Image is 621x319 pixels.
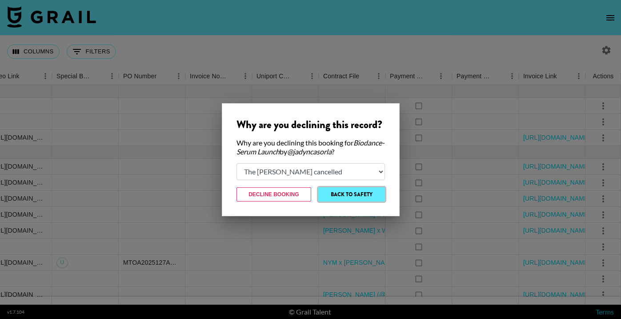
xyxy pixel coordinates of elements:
[236,187,312,202] button: Decline Booking
[287,147,332,156] em: @ jadyncasorla
[236,138,385,156] em: Biodance- Serum Launch
[236,138,385,156] div: Why are you declining this booking for by ?
[236,118,385,131] div: Why are you declining this record?
[318,187,385,202] button: Back to Safety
